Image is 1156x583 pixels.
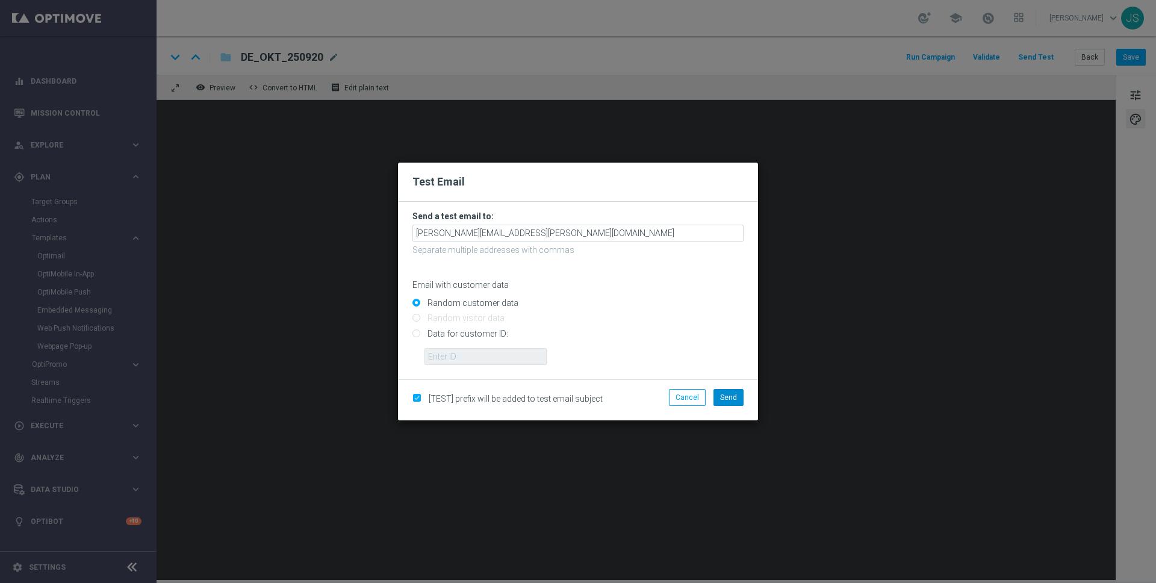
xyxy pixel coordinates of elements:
button: Send [713,389,744,406]
h3: Send a test email to: [412,211,744,222]
label: Random customer data [424,298,518,308]
h2: Test Email [412,175,744,189]
button: Cancel [669,389,706,406]
p: Separate multiple addresses with commas [412,245,744,255]
input: Enter ID [424,348,547,365]
p: Email with customer data [412,279,744,290]
span: [TEST] prefix will be added to test email subject [429,394,603,404]
span: Send [720,393,737,402]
